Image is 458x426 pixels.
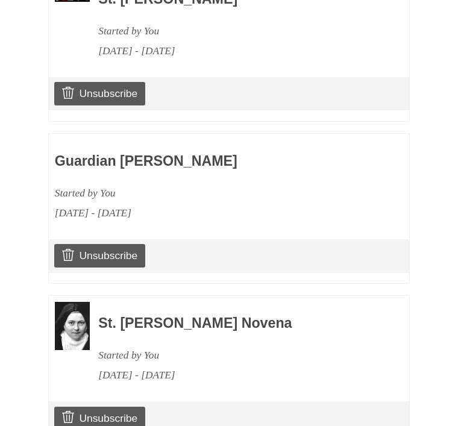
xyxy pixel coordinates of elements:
div: Started by You [98,21,377,41]
a: Unsubscribe [54,82,145,105]
div: [DATE] - [DATE] [98,41,377,61]
div: [DATE] - [DATE] [98,365,377,385]
img: Novena image [55,302,90,350]
h3: St. [PERSON_NAME] Novena [98,316,377,331]
div: Started by You [98,345,377,365]
a: Unsubscribe [54,244,145,267]
div: Started by You [55,183,333,203]
h3: Guardian [PERSON_NAME] [55,154,333,169]
div: [DATE] - [DATE] [55,203,333,223]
